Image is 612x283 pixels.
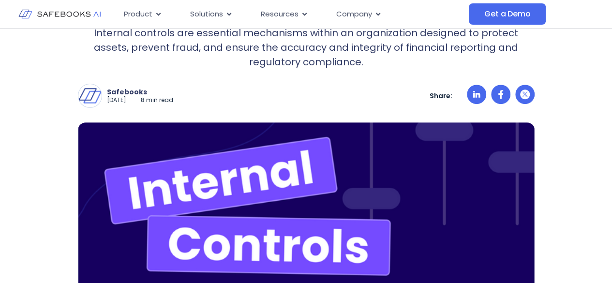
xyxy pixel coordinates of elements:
[107,88,173,96] p: Safebooks
[116,5,469,24] div: Menu Toggle
[190,9,223,20] span: Solutions
[484,9,530,19] span: Get a Demo
[336,9,372,20] span: Company
[469,3,546,25] a: Get a Demo
[78,26,535,69] p: Internal controls are essential mechanisms within an organization designed to protect assets, pre...
[430,91,452,100] p: Share:
[107,96,126,104] p: [DATE]
[261,9,299,20] span: Resources
[78,84,102,107] img: Safebooks
[116,5,469,24] nav: Menu
[124,9,152,20] span: Product
[141,96,173,104] p: 8 min read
